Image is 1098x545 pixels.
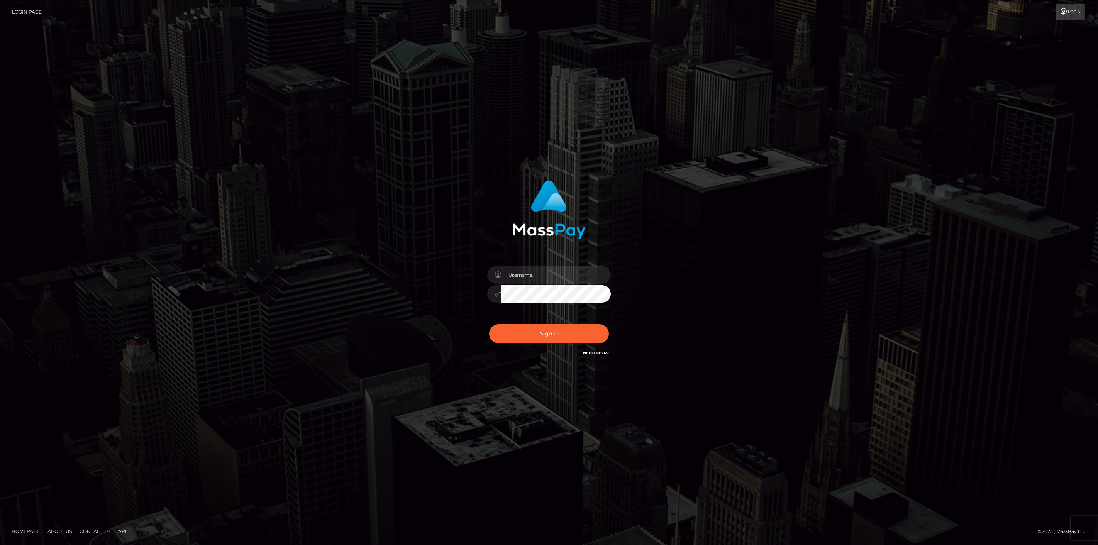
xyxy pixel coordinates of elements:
[501,266,611,284] input: Username...
[115,525,130,537] a: API
[1056,4,1085,20] a: Login
[44,525,75,537] a: About Us
[512,180,586,239] img: MassPay Login
[583,350,609,355] a: Need Help?
[489,324,609,343] button: Sign in
[12,4,42,20] a: Login Page
[8,525,43,537] a: Homepage
[1038,527,1092,536] div: © 2025 , MassPay Inc.
[76,525,114,537] a: Contact Us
